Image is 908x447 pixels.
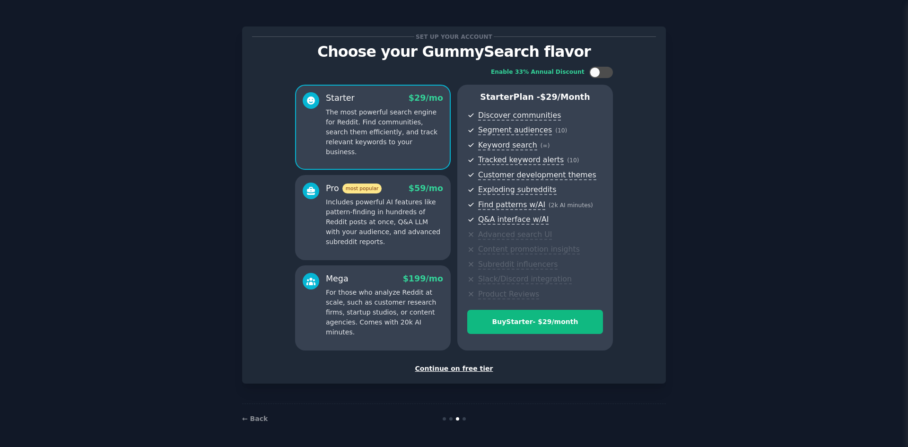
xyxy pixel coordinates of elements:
[478,289,539,299] span: Product Reviews
[326,107,443,157] p: The most powerful search engine for Reddit. Find communities, search them efficiently, and track ...
[478,260,558,270] span: Subreddit influencers
[326,288,443,337] p: For those who analyze Reddit at scale, such as customer research firms, startup studios, or conte...
[326,92,355,104] div: Starter
[478,274,572,284] span: Slack/Discord integration
[252,364,656,374] div: Continue on free tier
[478,155,564,165] span: Tracked keyword alerts
[342,184,382,193] span: most popular
[478,111,561,121] span: Discover communities
[252,44,656,60] p: Choose your GummySearch flavor
[414,32,494,42] span: Set up your account
[467,310,603,334] button: BuyStarter- $29/month
[242,415,268,422] a: ← Back
[326,273,349,285] div: Mega
[491,68,585,77] div: Enable 33% Annual Discount
[478,200,545,210] span: Find patterns w/AI
[549,202,593,209] span: ( 2k AI minutes )
[478,215,549,225] span: Q&A interface w/AI
[468,317,602,327] div: Buy Starter - $ 29 /month
[540,92,590,102] span: $ 29 /month
[409,184,443,193] span: $ 59 /mo
[326,183,382,194] div: Pro
[403,274,443,283] span: $ 199 /mo
[478,125,552,135] span: Segment audiences
[555,127,567,134] span: ( 10 )
[478,185,556,195] span: Exploding subreddits
[541,142,550,149] span: ( ∞ )
[478,245,580,254] span: Content promotion insights
[478,170,596,180] span: Customer development themes
[409,93,443,103] span: $ 29 /mo
[567,157,579,164] span: ( 10 )
[326,197,443,247] p: Includes powerful AI features like pattern-finding in hundreds of Reddit posts at once, Q&A LLM w...
[467,91,603,103] p: Starter Plan -
[478,230,552,240] span: Advanced search UI
[478,140,537,150] span: Keyword search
